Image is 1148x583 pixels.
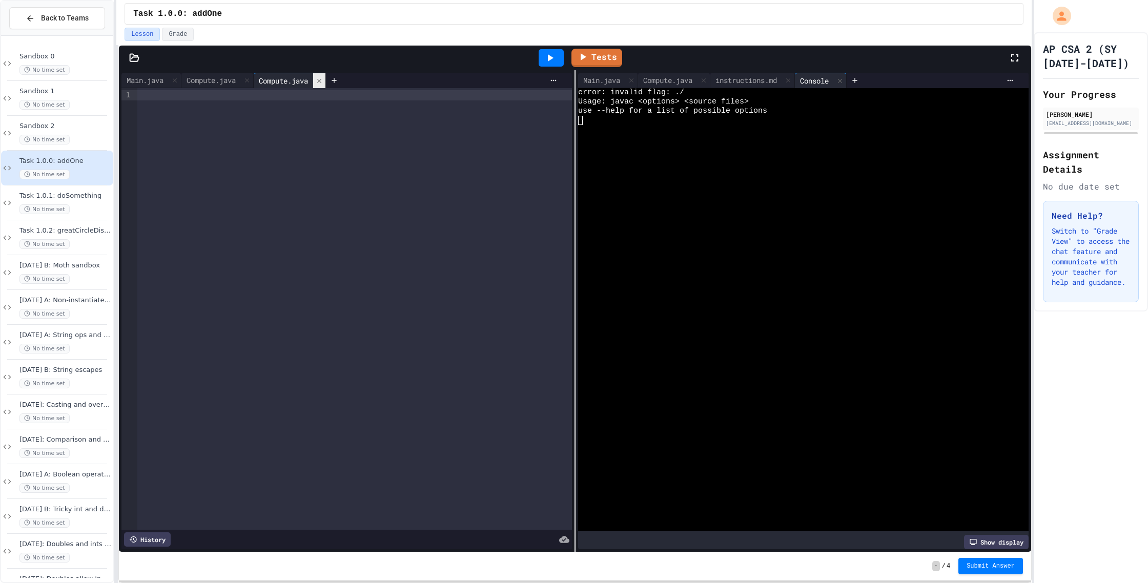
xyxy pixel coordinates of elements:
span: No time set [19,448,70,458]
span: Submit Answer [967,562,1015,570]
span: [DATE] A: Boolean operators [19,470,111,479]
button: Back to Teams [9,7,105,29]
span: error: invalid flag: ./ [578,88,684,97]
span: [DATE]: Comparison and (non)equality operators [19,435,111,444]
span: No time set [19,135,70,144]
span: 4 [947,562,950,570]
div: Compute.java [638,75,698,86]
div: instructions.md [710,73,795,88]
span: Task 1.0.1: doSomething [19,192,111,200]
a: Tests [571,49,622,67]
span: No time set [19,204,70,214]
span: [DATE]: Doubles and ints interacting [19,540,111,549]
span: No time set [19,274,70,284]
button: Grade [162,28,194,41]
div: Main.java [121,75,169,86]
span: No time set [19,65,70,75]
span: Task 1.0.2: greatCircleDistance [19,226,111,235]
span: - [932,561,940,571]
h3: Need Help? [1052,210,1130,222]
div: Compute.java [254,73,326,88]
div: Console [795,73,847,88]
span: Task 1.0.0: addOne [133,8,222,20]
div: Main.java [578,75,625,86]
span: [DATE] B: Tricky int and double storage [19,505,111,514]
span: [DATE]: Casting and overflow [19,401,111,409]
span: No time set [19,100,70,110]
div: Main.java [121,73,181,88]
span: use --help for a list of possible options [578,107,767,116]
span: No time set [19,344,70,353]
span: Sandbox 2 [19,122,111,131]
div: Main.java [578,73,638,88]
div: Compute.java [638,73,710,88]
div: History [124,532,171,547]
span: [DATE] A: String ops and Capital-M Math [19,331,111,340]
span: No time set [19,413,70,423]
div: No due date set [1043,180,1139,193]
button: Submit Answer [958,558,1023,574]
div: Compute.java [181,73,254,88]
div: [PERSON_NAME] [1046,110,1136,119]
span: Task 1.0.0: addOne [19,157,111,165]
span: Sandbox 0 [19,52,111,61]
h1: AP CSA 2 (SY [DATE]-[DATE]) [1043,41,1139,70]
div: Compute.java [181,75,241,86]
span: No time set [19,170,70,179]
h2: Your Progress [1043,87,1139,101]
span: No time set [19,518,70,528]
span: [DATE] B: String escapes [19,366,111,374]
div: instructions.md [710,75,782,86]
button: Lesson [125,28,160,41]
span: No time set [19,239,70,249]
span: No time set [19,309,70,319]
div: 1 [121,90,132,100]
h2: Assignment Details [1043,148,1139,176]
span: [DATE] B: Moth sandbox [19,261,111,270]
span: Sandbox 1 [19,87,111,96]
span: No time set [19,483,70,493]
p: Switch to "Grade View" to access the chat feature and communicate with your teacher for help and ... [1052,226,1130,287]
span: No time set [19,553,70,563]
span: Usage: javac <options> <source files> [578,97,749,107]
div: [EMAIL_ADDRESS][DOMAIN_NAME] [1046,119,1136,127]
div: Show display [964,535,1029,549]
span: No time set [19,379,70,388]
div: Console [795,75,834,86]
div: Compute.java [254,75,313,86]
div: My Account [1042,4,1074,28]
span: [DATE] A: Non-instantiated classes [19,296,111,305]
span: Back to Teams [41,13,89,24]
span: / [942,562,946,570]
